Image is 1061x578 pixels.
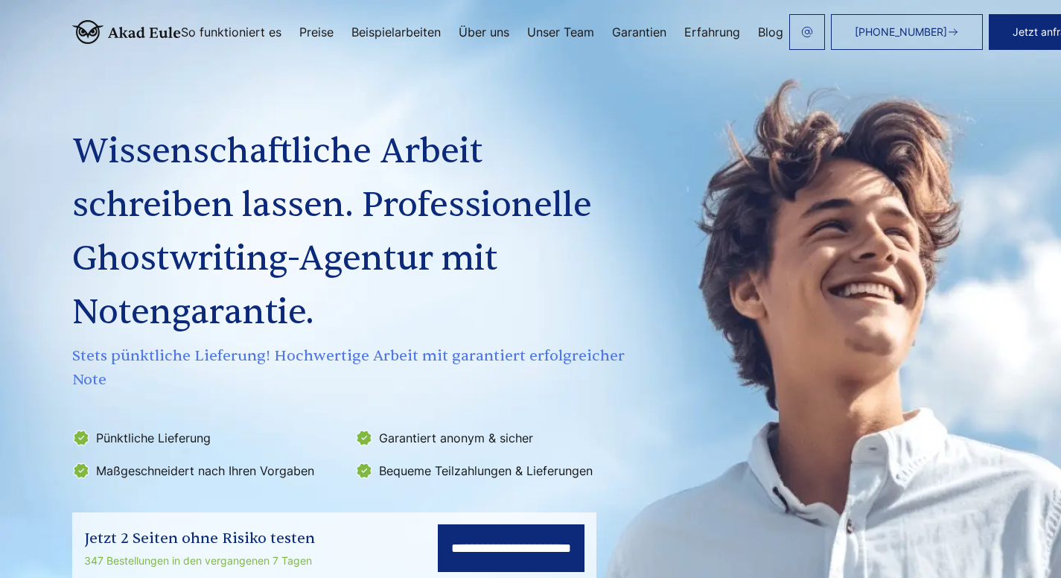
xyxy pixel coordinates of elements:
li: Pünktliche Lieferung [72,426,346,450]
a: Garantien [612,26,666,38]
div: Jetzt 2 Seiten ohne Risiko testen [84,527,315,550]
span: Stets pünktliche Lieferung! Hochwertige Arbeit mit garantiert erfolgreicher Note [72,344,632,392]
span: [PHONE_NUMBER] [855,26,947,38]
a: Unser Team [527,26,594,38]
img: logo [72,20,181,44]
li: Bequeme Teilzahlungen & Lieferungen [355,459,629,483]
a: Beispielarbeiten [351,26,441,38]
li: Maßgeschneidert nach Ihren Vorgaben [72,459,346,483]
a: Preise [299,26,334,38]
a: Erfahrung [684,26,740,38]
a: Über uns [459,26,509,38]
div: 347 Bestellungen in den vergangenen 7 Tagen [84,552,315,570]
li: Garantiert anonym & sicher [355,426,629,450]
a: Blog [758,26,783,38]
a: [PHONE_NUMBER] [831,14,983,50]
a: So funktioniert es [181,26,281,38]
img: email [801,26,813,38]
h1: Wissenschaftliche Arbeit schreiben lassen. Professionelle Ghostwriting-Agentur mit Notengarantie. [72,125,632,340]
